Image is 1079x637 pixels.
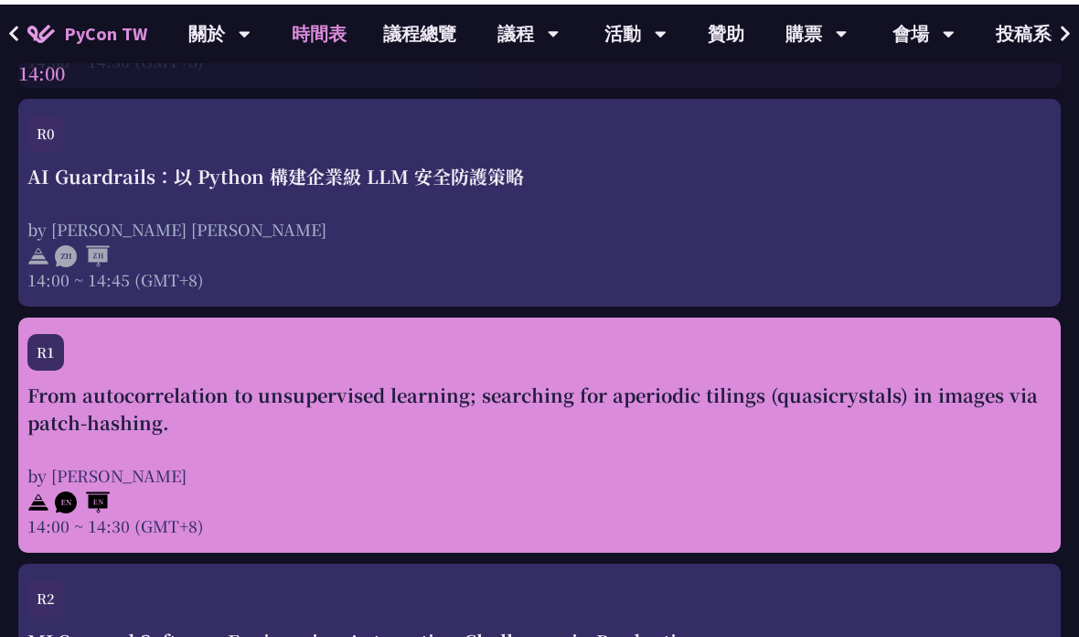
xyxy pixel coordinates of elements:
[18,44,1061,93] div: 14:00
[9,6,166,52] a: PyCon TW
[27,213,1052,236] div: by [PERSON_NAME] [PERSON_NAME]
[27,111,1052,286] a: R0 AI Guardrails：以 Python 構建企業級 LLM 安全防護策略 by [PERSON_NAME] [PERSON_NAME] 14:00 ~ 14:45 (GMT+8)
[55,487,110,509] img: ENEN.5a408d1.svg
[27,264,1052,286] div: 14:00 ~ 14:45 (GMT+8)
[27,158,1052,186] div: AI Guardrails：以 Python 構建企業級 LLM 安全防護策略
[27,329,1052,533] a: R1 From autocorrelation to unsupervised learning; searching for aperiodic tilings (quasicrystals)...
[27,241,49,263] img: svg+xml;base64,PHN2ZyB4bWxucz0iaHR0cDovL3d3dy53My5vcmcvMjAwMC9zdmciIHdpZHRoPSIyNCIgaGVpZ2h0PSIyNC...
[27,111,64,147] div: R0
[27,329,64,366] div: R1
[27,377,1052,432] div: From autocorrelation to unsupervised learning; searching for aperiodic tilings (quasicrystals) in...
[64,16,147,43] span: PyCon TW
[27,576,64,612] div: R2
[27,459,1052,482] div: by [PERSON_NAME]
[55,241,110,263] img: ZHZH.38617ef.svg
[27,20,55,38] img: Home icon of PyCon TW 2025
[27,487,49,509] img: svg+xml;base64,PHN2ZyB4bWxucz0iaHR0cDovL3d3dy53My5vcmcvMjAwMC9zdmciIHdpZHRoPSIyNCIgaGVpZ2h0PSIyNC...
[27,510,1052,533] div: 14:00 ~ 14:30 (GMT+8)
